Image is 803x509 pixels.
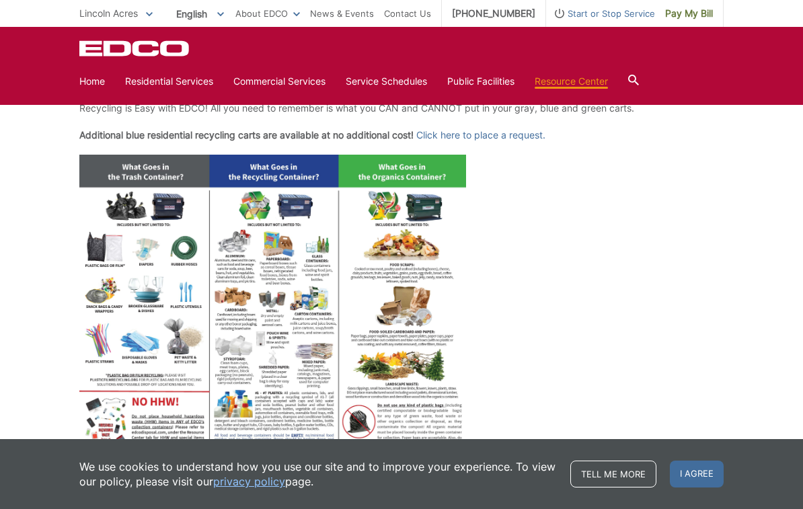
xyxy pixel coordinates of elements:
[79,7,138,19] span: Lincoln Acres
[125,74,213,89] a: Residential Services
[166,3,234,25] span: English
[79,101,724,116] p: Recycling is Easy with EDCO! All you need to remember is what you CAN and CANNOT put in your gray...
[665,6,713,21] span: Pay My Bill
[447,74,514,89] a: Public Facilities
[384,6,431,21] a: Contact Us
[235,6,300,21] a: About EDCO
[79,155,466,453] img: Diagram of what items can be recycled
[79,40,191,56] a: EDCD logo. Return to the homepage.
[535,74,608,89] a: Resource Center
[79,129,414,141] strong: Additional blue residential recycling carts are available at no additional cost!
[233,74,326,89] a: Commercial Services
[79,74,105,89] a: Home
[416,128,545,143] a: Click here to place a request.
[310,6,374,21] a: News & Events
[79,459,557,489] p: We use cookies to understand how you use our site and to improve your experience. To view our pol...
[213,474,285,489] a: privacy policy
[346,74,427,89] a: Service Schedules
